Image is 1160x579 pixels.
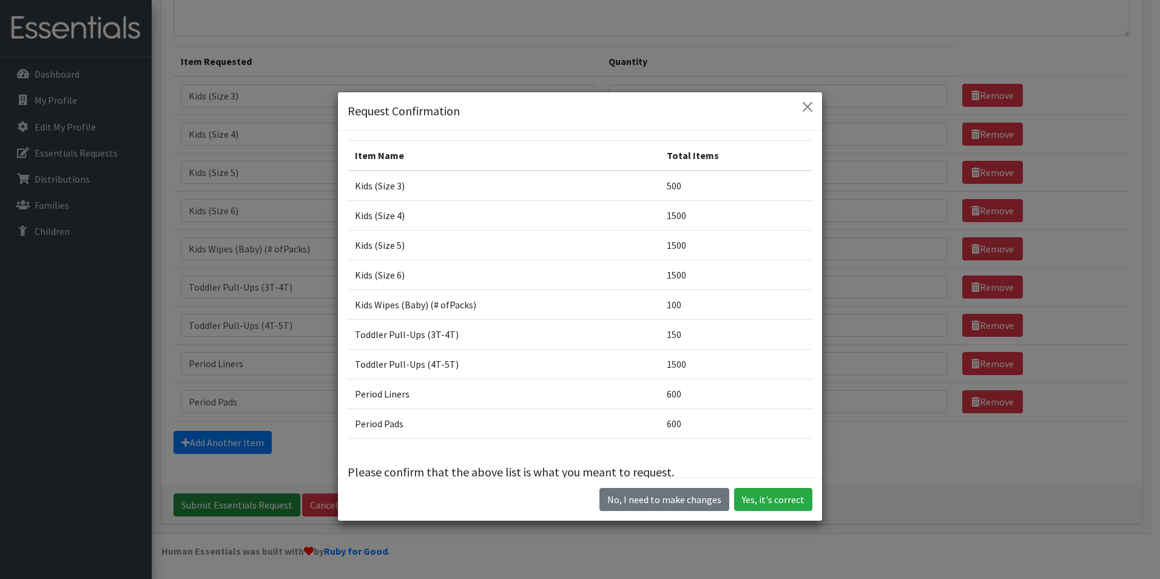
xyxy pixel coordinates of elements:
[348,140,659,171] th: Item Name
[734,488,812,511] button: Yes, it's correct
[659,319,812,349] td: 150
[348,230,659,260] td: Kids (Size 5)
[348,102,460,120] h5: Request Confirmation
[348,319,659,349] td: Toddler Pull-Ups (3T-4T)
[659,260,812,289] td: 1500
[348,379,659,408] td: Period Liners
[659,171,812,201] td: 500
[659,230,812,260] td: 1500
[599,488,729,511] button: No I need to make changes
[348,289,659,319] td: Kids Wipes (Baby) (# ofPacks)
[348,171,659,201] td: Kids (Size 3)
[348,260,659,289] td: Kids (Size 6)
[798,97,817,117] button: Close
[348,463,812,481] p: Please confirm that the above list is what you meant to request.
[659,289,812,319] td: 100
[659,349,812,379] td: 1500
[659,379,812,408] td: 600
[659,408,812,438] td: 600
[348,349,659,379] td: Toddler Pull-Ups (4T-5T)
[659,140,812,171] th: Total Items
[348,408,659,438] td: Period Pads
[659,200,812,230] td: 1500
[348,200,659,230] td: Kids (Size 4)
